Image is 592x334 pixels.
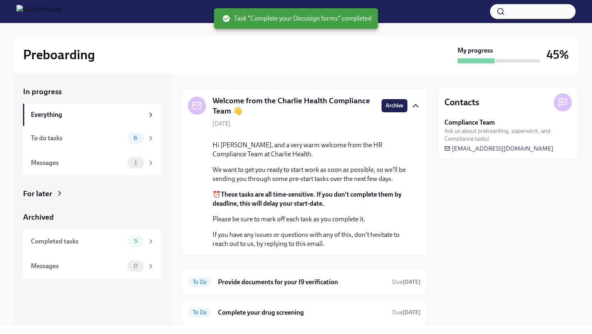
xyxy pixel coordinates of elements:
[213,120,231,128] span: [DATE]
[213,141,407,159] p: Hi [PERSON_NAME], and a very warm welcome from the HR Compliance Team at Charlie Health.
[31,158,124,167] div: Messages
[386,102,403,110] span: Archive
[218,278,386,287] h6: Provide documents for your I9 verification
[23,229,161,254] a: Completed tasks5
[402,278,421,285] strong: [DATE]
[23,212,161,223] a: Archived
[23,104,161,126] a: Everything
[392,308,421,316] span: August 11th, 2025 08:00
[31,134,124,143] div: To do tasks
[213,95,375,116] h5: Welcome from the Charlie Health Compliance Team 👋
[23,188,52,199] div: For later
[129,160,142,166] span: 1
[181,71,220,82] div: In progress
[188,279,211,285] span: To Do
[546,47,569,62] h3: 45%
[444,127,572,143] span: Ask us about preboarding, paperwork, and Compliance tasks!
[213,190,402,207] strong: These tasks are all time-sensitive. If you don't complete them by deadline, this will delay your ...
[129,238,142,244] span: 5
[392,278,421,285] span: Due
[444,96,479,109] h4: Contacts
[392,278,421,286] span: August 11th, 2025 08:00
[23,126,161,151] a: To do tasks6
[382,99,407,112] button: Archive
[129,263,143,269] span: 0
[213,230,407,248] p: If you have any issues or questions with any of this, don't hesitate to reach out to us, by reply...
[444,118,495,127] strong: Compliance Team
[31,262,124,271] div: Messages
[23,254,161,278] a: Messages0
[213,215,407,224] p: Please be sure to mark off each task as you complete it.
[31,110,144,119] div: Everything
[444,144,553,153] a: [EMAIL_ADDRESS][DOMAIN_NAME]
[188,309,211,315] span: To Do
[23,151,161,175] a: Messages1
[23,86,161,97] a: In progress
[188,306,421,319] a: To DoComplete your drug screeningDue[DATE]
[129,135,142,141] span: 6
[392,309,421,316] span: Due
[213,165,407,183] p: We want to get you ready to start work as soon as possible, so we'll be sending you through some ...
[23,188,161,199] a: For later
[16,5,62,18] img: CharlieHealth
[213,190,407,208] p: ⏰
[23,46,95,63] h2: Preboarding
[402,309,421,316] strong: [DATE]
[188,276,421,289] a: To DoProvide documents for your I9 verificationDue[DATE]
[31,237,124,246] div: Completed tasks
[218,308,386,317] h6: Complete your drug screening
[458,46,493,55] strong: My progress
[222,14,372,23] span: Task "Complete your Docusign forms" completed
